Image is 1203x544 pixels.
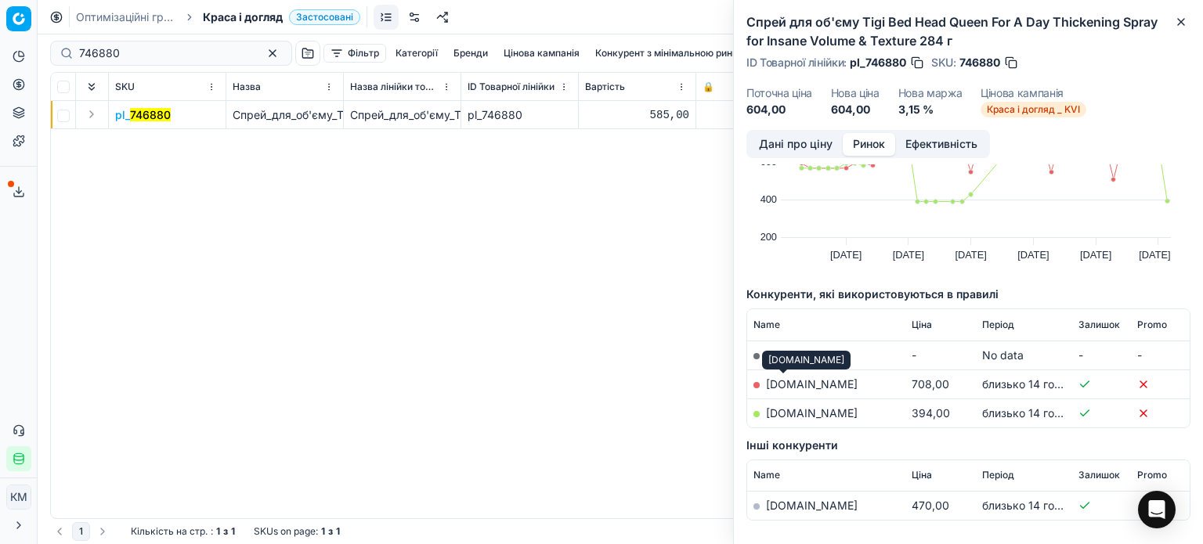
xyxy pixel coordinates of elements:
[843,133,895,156] button: Ринок
[898,88,963,99] dt: Нова маржа
[753,469,780,481] span: Name
[982,469,1014,481] span: Період
[895,133,988,156] button: Ефективність
[203,9,283,25] span: Краса і догляд
[336,525,340,538] strong: 1
[468,81,555,93] span: ID Товарної лінійки
[1017,249,1049,261] text: [DATE]
[753,319,780,331] span: Name
[955,249,986,261] text: [DATE]
[976,340,1072,369] td: No data
[50,522,69,541] button: Go to previous page
[766,499,858,512] a: [DOMAIN_NAME]
[82,77,101,96] button: Expand all
[746,13,1190,50] h2: Спрей для об'єму Tigi Bed Head Queen For A Day Thickening Spray for Insane Volume & Texture 284 г
[50,522,112,541] nav: pagination
[912,469,932,481] span: Ціна
[589,44,797,63] button: Конкурент з мінімальною ринковою ціною
[760,193,777,205] text: 400
[746,286,1190,302] h5: Конкуренти, які використовуються в правилі
[746,102,812,117] dd: 604,00
[850,55,906,70] span: pl_746880
[1138,491,1176,528] div: Open Intercom Messenger
[893,249,924,261] text: [DATE]
[1080,249,1111,261] text: [DATE]
[323,44,386,63] button: Фільтр
[1139,249,1170,261] text: [DATE]
[131,525,235,538] div: :
[254,525,318,538] span: SKUs on page :
[898,102,963,117] dd: 3,15 %
[830,249,862,261] text: [DATE]
[905,340,976,369] td: -
[497,44,586,63] button: Цінова кампанія
[321,525,325,538] strong: 1
[1078,319,1120,331] span: Залишок
[585,107,689,123] div: 585,00
[76,9,360,25] nav: breadcrumb
[131,525,208,538] span: Кількість на стр.
[766,406,858,420] a: [DOMAIN_NAME]
[233,81,261,93] span: Назва
[831,102,880,117] dd: 604,00
[1072,340,1131,369] td: -
[982,377,1104,391] span: близько 14 годин тому
[79,45,251,61] input: Пошук по SKU або назві
[130,108,171,121] mark: 746880
[912,377,949,391] span: 708,00
[115,81,135,93] span: SKU
[982,499,1104,512] span: близько 14 годин тому
[203,9,360,25] span: Краса і доглядЗастосовані
[6,485,31,510] button: КM
[350,81,439,93] span: Назва лінійки товарів
[746,88,812,99] dt: Поточна ціна
[1137,469,1167,481] span: Promo
[1131,340,1190,369] td: -
[115,107,171,123] span: pl_
[746,57,847,68] span: ID Товарної лінійки :
[76,9,176,25] a: Оптимізаційні групи
[831,88,880,99] dt: Нова ціна
[749,133,843,156] button: Дані про ціну
[115,107,171,123] button: pl_746880
[981,102,1086,117] span: Краса і догляд _ KVI
[760,231,777,243] text: 200
[1078,469,1120,481] span: Залишок
[223,525,228,538] strong: з
[585,81,625,93] span: Вартість
[468,107,572,123] div: pl_746880
[766,377,858,391] a: [DOMAIN_NAME]
[93,522,112,541] button: Go to next page
[389,44,444,63] button: Категорії
[7,485,31,509] span: КM
[447,44,494,63] button: Бренди
[931,57,956,68] span: SKU :
[82,105,101,124] button: Expand
[982,319,1014,331] span: Період
[912,406,950,420] span: 394,00
[289,9,360,25] span: Застосовані
[912,499,949,512] span: 470,00
[982,406,1104,420] span: близько 14 годин тому
[912,319,932,331] span: Ціна
[231,525,235,538] strong: 1
[233,108,791,121] span: Спрей_для_об'єму_Tigi_Bed_Head_Queen_For_A_Day_Thickening_Spray_for_Insane_Volume_&_Texture_284_г
[350,107,454,123] div: Спрей_для_об'єму_Tigi_Bed_Head_Queen_For_A_Day_Thickening_Spray_for_Insane_Volume_&_Texture_284_г
[72,522,90,541] button: 1
[746,438,1190,453] h5: Інші конкуренти
[703,81,714,93] span: 🔒
[762,351,851,369] div: [DOMAIN_NAME]
[216,525,220,538] strong: 1
[766,348,811,362] span: My price
[959,55,1000,70] span: 746880
[328,525,333,538] strong: з
[981,88,1086,99] dt: Цінова кампанія
[1137,319,1167,331] span: Promo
